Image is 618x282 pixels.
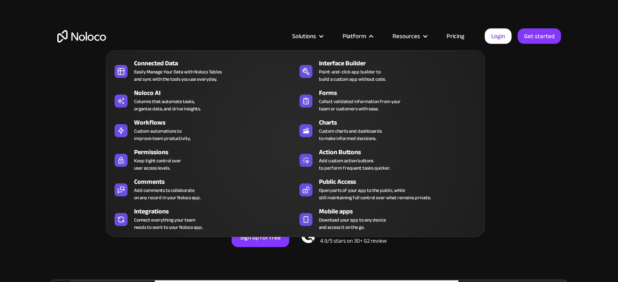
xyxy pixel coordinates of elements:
a: Sign up for free [232,228,289,247]
div: Custom charts and dashboards to make informed decisions. [319,127,382,142]
a: Public AccessOpen parts of your app to the public, whilestill maintaining full control over what ... [295,175,480,203]
a: WorkflowsCustom automations toimprove team productivity. [111,116,295,144]
div: Connect everything your team needs to work to your Noloco app. [134,216,203,231]
div: Point-and-click app builder to build a custom app without code. [319,68,386,83]
div: Columns that automate tasks, organize data, and drive insights. [134,98,201,112]
div: Workflows [134,118,299,127]
div: Forms [319,88,484,98]
div: Keep tight control over user access levels. [134,157,181,172]
a: Noloco AIColumns that automate tasks,organize data, and drive insights. [111,86,295,114]
span: Download your app to any device and access it on the go. [319,216,386,231]
a: Pricing [436,31,475,41]
div: Platform [343,31,366,41]
div: Solutions [292,31,316,41]
div: Connected Data [134,58,299,68]
a: CommentsAdd comments to collaborateon any record in your Noloco app. [111,175,295,203]
div: Integrations [134,207,299,216]
div: Custom automations to improve team productivity. [134,127,191,142]
div: Add custom action buttons to perform frequent tasks quicker. [319,157,390,172]
h2: Business Apps for Teams [57,100,561,165]
a: Interface BuilderPoint-and-click app builder tobuild a custom app without code. [295,57,480,84]
a: FormsCollect validated information from yourteam or customers with ease. [295,86,480,114]
div: Collect validated information from your team or customers with ease. [319,98,401,112]
a: Connected DataEasily Manage Your Data with Noloco Tablesand sync with the tools you use everyday. [111,57,295,84]
a: Action ButtonsAdd custom action buttonsto perform frequent tasks quicker. [295,146,480,173]
div: Public Access [319,177,484,187]
div: Permissions [134,147,299,157]
div: Open parts of your app to the public, while still maintaining full control over what remains priv... [319,187,431,201]
div: Action Buttons [319,147,484,157]
a: Mobile appsDownload your app to any deviceand access it on the go. [295,205,480,232]
a: Get started [518,28,561,44]
a: PermissionsKeep tight control overuser access levels. [111,146,295,173]
div: Platform [332,31,382,41]
a: Login [485,28,512,44]
div: Mobile apps [319,207,484,216]
div: Noloco AI [134,88,299,98]
a: ChartsCustom charts and dashboardsto make informed decisions. [295,116,480,144]
nav: Platform [106,39,485,237]
h1: Custom No-Code Business Apps Platform [57,85,561,92]
div: Solutions [282,31,332,41]
div: Add comments to collaborate on any record in your Noloco app. [134,187,201,201]
a: home [57,30,106,43]
div: Charts [319,118,484,127]
div: Interface Builder [319,58,484,68]
div: Resources [392,31,420,41]
a: IntegrationsConnect everything your teamneeds to work to your Noloco app. [111,205,295,232]
div: Easily Manage Your Data with Noloco Tables and sync with the tools you use everyday. [134,68,222,83]
div: Resources [382,31,436,41]
div: Comments [134,177,299,187]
